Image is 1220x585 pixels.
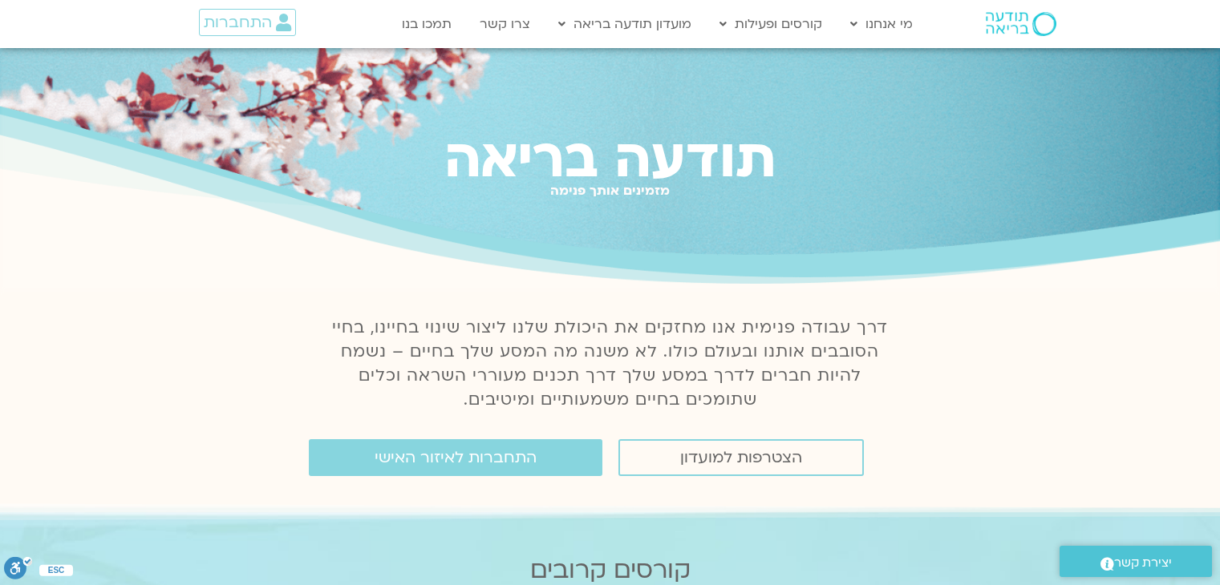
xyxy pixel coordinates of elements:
p: דרך עבודה פנימית אנו מחזקים את היכולת שלנו ליצור שינוי בחיינו, בחיי הסובבים אותנו ובעולם כולו. לא... [323,316,898,412]
a: מי אנחנו [842,9,921,39]
a: תמכו בנו [394,9,460,39]
h2: קורסים קרובים [111,556,1110,584]
span: התחברות [204,14,272,31]
a: התחברות לאיזור האישי [309,439,602,476]
span: הצטרפות למועדון [680,449,802,466]
span: התחברות לאיזור האישי [375,449,537,466]
a: התחברות [199,9,296,36]
a: קורסים ופעילות [711,9,830,39]
a: יצירת קשר [1060,546,1212,577]
span: יצירת קשר [1114,552,1172,574]
img: תודעה בריאה [986,12,1056,36]
a: הצטרפות למועדון [618,439,864,476]
a: צרו קשר [472,9,538,39]
a: מועדון תודעה בריאה [550,9,699,39]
